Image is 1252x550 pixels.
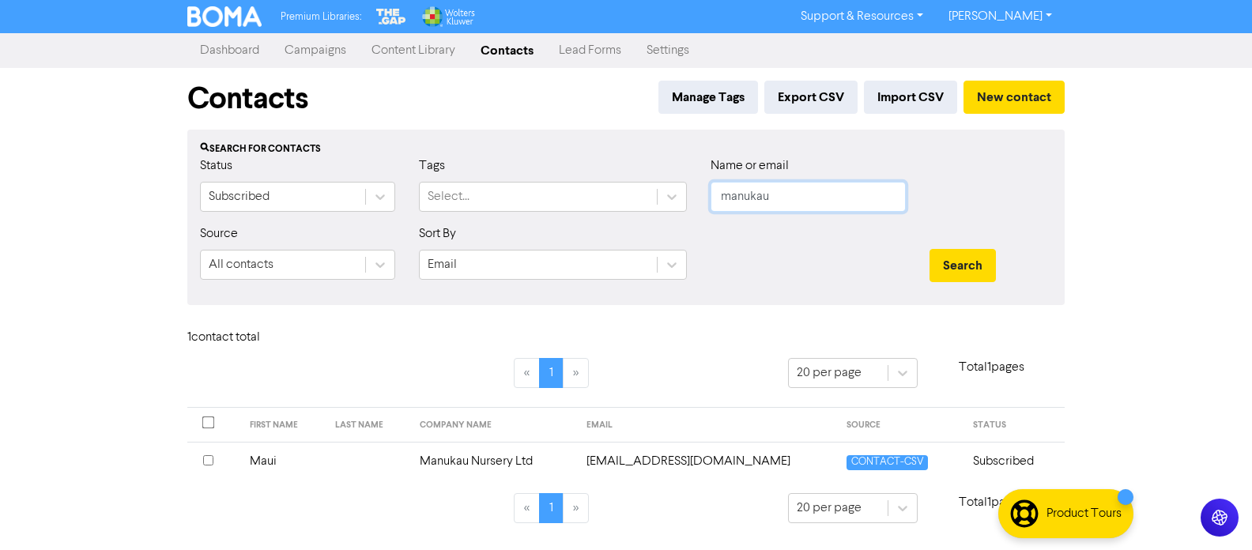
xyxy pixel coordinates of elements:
div: Select... [428,187,469,206]
th: FIRST NAME [240,408,326,443]
p: Total 1 pages [918,493,1065,512]
img: The Gap [374,6,409,27]
button: Search [930,249,996,282]
iframe: Chat Widget [1173,474,1252,550]
div: All contacts [209,255,273,274]
p: Total 1 pages [918,358,1065,377]
a: Lead Forms [546,35,634,66]
td: Subscribed [964,442,1065,480]
h6: 1 contact total [187,330,314,345]
span: CONTACT-CSV [847,455,927,470]
td: Manukau Nursery Ltd [410,442,577,480]
div: 20 per page [797,499,862,518]
td: mauis@xtra.co.nz [577,442,837,480]
label: Name or email [711,156,789,175]
a: Page 1 is your current page [539,358,564,388]
a: Campaigns [272,35,359,66]
th: SOURCE [837,408,964,443]
td: Maui [240,442,326,480]
button: Export CSV [764,81,858,114]
a: Settings [634,35,702,66]
div: Email [428,255,457,274]
img: Wolters Kluwer [420,6,474,27]
a: Content Library [359,35,468,66]
button: Manage Tags [658,81,758,114]
a: Support & Resources [788,4,936,29]
th: EMAIL [577,408,837,443]
div: Subscribed [209,187,270,206]
a: Dashboard [187,35,272,66]
label: Status [200,156,232,175]
span: Premium Libraries: [281,12,361,22]
a: Page 1 is your current page [539,493,564,523]
label: Source [200,224,238,243]
label: Tags [419,156,445,175]
a: [PERSON_NAME] [936,4,1065,29]
th: LAST NAME [326,408,411,443]
button: New contact [964,81,1065,114]
h1: Contacts [187,81,308,117]
th: STATUS [964,408,1065,443]
div: 20 per page [797,364,862,382]
button: Import CSV [864,81,957,114]
label: Sort By [419,224,456,243]
img: BOMA Logo [187,6,262,27]
a: Contacts [468,35,546,66]
div: Search for contacts [200,142,1052,156]
th: COMPANY NAME [410,408,577,443]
